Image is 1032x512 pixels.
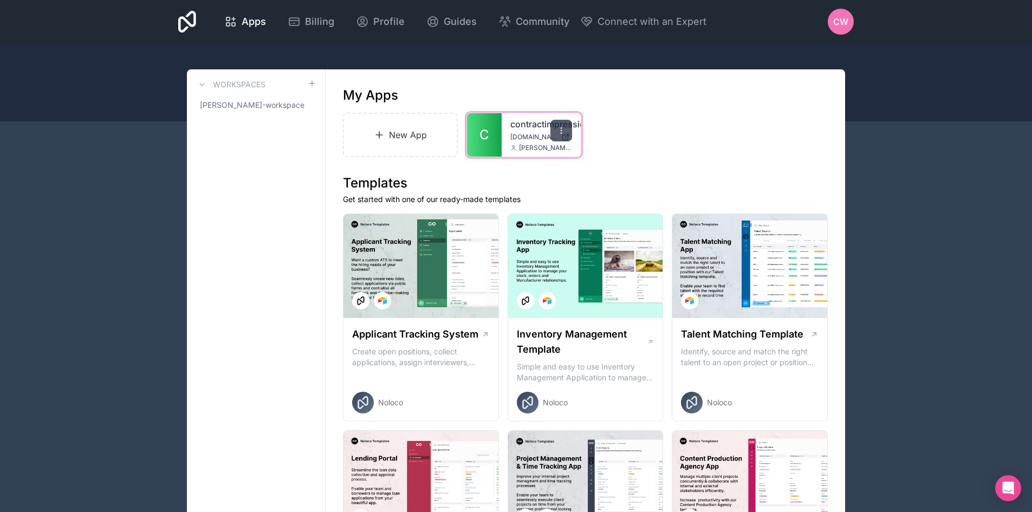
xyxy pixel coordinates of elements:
[995,475,1021,501] div: Open Intercom Messenger
[580,14,706,29] button: Connect with an Expert
[242,14,266,29] span: Apps
[510,118,572,131] a: contractimpressions
[707,397,732,408] span: Noloco
[681,346,819,368] p: Identify, source and match the right talent to an open project or position with our Talent Matchi...
[378,296,387,305] img: Airtable Logo
[467,113,502,157] a: C
[490,10,578,34] a: Community
[517,327,647,357] h1: Inventory Management Template
[343,174,828,192] h1: Templates
[343,194,828,205] p: Get started with one of our ready-made templates
[343,113,458,157] a: New App
[213,79,265,90] h3: Workspaces
[378,397,403,408] span: Noloco
[216,10,275,34] a: Apps
[352,327,478,342] h1: Applicant Tracking System
[305,14,334,29] span: Billing
[418,10,485,34] a: Guides
[517,361,654,383] p: Simple and easy to use Inventory Management Application to manage your stock, orders and Manufact...
[543,397,568,408] span: Noloco
[516,14,569,29] span: Community
[510,133,572,141] a: [DOMAIN_NAME]
[347,10,413,34] a: Profile
[685,296,694,305] img: Airtable Logo
[833,15,848,28] span: CW
[510,133,557,141] span: [DOMAIN_NAME]
[373,14,405,29] span: Profile
[681,327,803,342] h1: Talent Matching Template
[196,78,265,91] a: Workspaces
[479,126,489,144] span: C
[444,14,477,29] span: Guides
[200,100,304,111] span: [PERSON_NAME]-workspace
[519,144,572,152] span: [PERSON_NAME][EMAIL_ADDRESS][DOMAIN_NAME]
[598,14,706,29] span: Connect with an Expert
[343,87,398,104] h1: My Apps
[543,296,551,305] img: Airtable Logo
[352,346,490,368] p: Create open positions, collect applications, assign interviewers, centralise candidate feedback a...
[196,95,316,115] a: [PERSON_NAME]-workspace
[279,10,343,34] a: Billing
